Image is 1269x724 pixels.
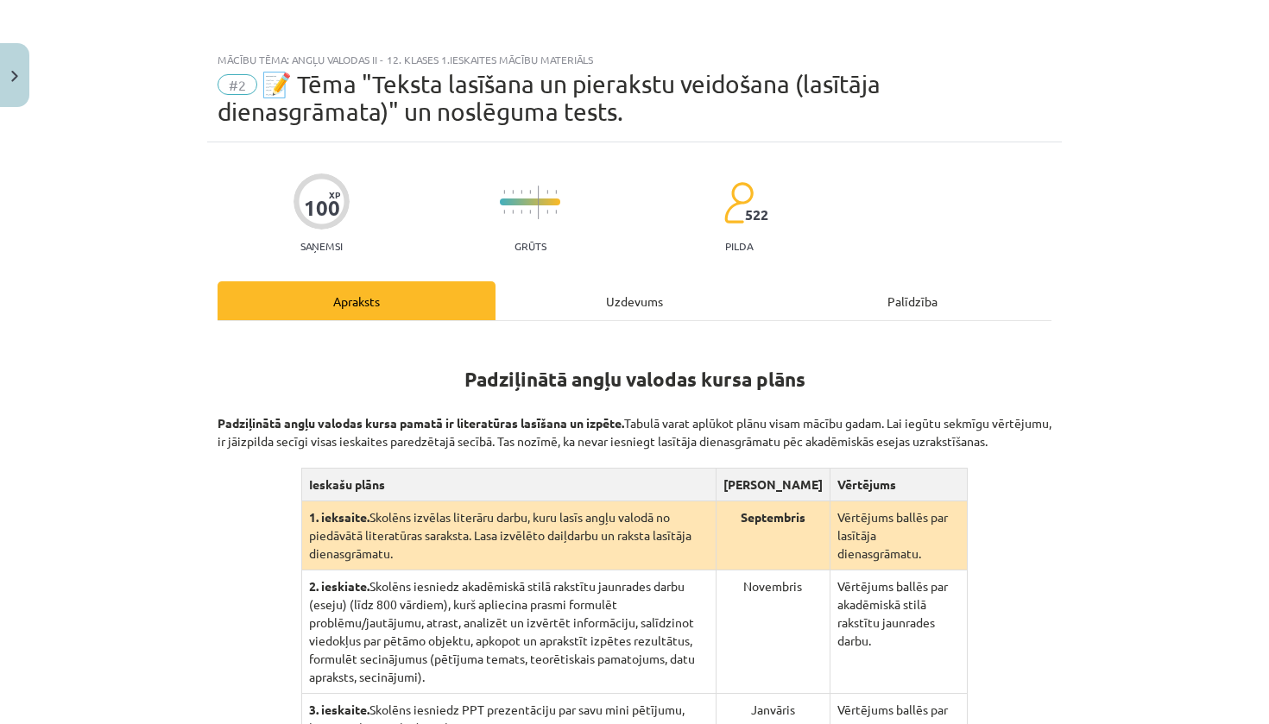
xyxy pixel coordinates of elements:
th: [PERSON_NAME] [716,469,830,501]
img: icon-short-line-57e1e144782c952c97e751825c79c345078a6d821885a25fce030b3d8c18986b.svg [529,190,531,194]
td: Skolēns izvēlas literāru darbu, kuru lasīs angļu valodā no piedāvātā literatūras saraksta. Lasa i... [301,501,716,570]
div: Uzdevums [496,281,773,320]
span: 522 [745,207,768,223]
img: icon-short-line-57e1e144782c952c97e751825c79c345078a6d821885a25fce030b3d8c18986b.svg [503,210,505,214]
img: icon-short-line-57e1e144782c952c97e751825c79c345078a6d821885a25fce030b3d8c18986b.svg [546,190,548,194]
strong: 3. ieskaite. [309,702,369,717]
td: Novembris [716,570,830,694]
div: Apraksts [218,281,496,320]
img: icon-short-line-57e1e144782c952c97e751825c79c345078a6d821885a25fce030b3d8c18986b.svg [521,210,522,214]
td: Vērtējums ballēs par akadēmiskā stilā rakstītu jaunrades darbu. [830,570,967,694]
span: #2 [218,74,257,95]
img: icon-short-line-57e1e144782c952c97e751825c79c345078a6d821885a25fce030b3d8c18986b.svg [512,190,514,194]
p: pilda [725,240,753,252]
span: 📝 Tēma "Teksta lasīšana un pierakstu veidošana (lasītāja dienasgrāmata)" un noslēguma tests. [218,70,881,126]
th: Ieskašu plāns [301,469,716,501]
img: icon-short-line-57e1e144782c952c97e751825c79c345078a6d821885a25fce030b3d8c18986b.svg [512,210,514,214]
img: icon-short-line-57e1e144782c952c97e751825c79c345078a6d821885a25fce030b3d8c18986b.svg [529,210,531,214]
strong: Padziļinātā angļu valodas kursa plāns [464,367,805,392]
img: icon-short-line-57e1e144782c952c97e751825c79c345078a6d821885a25fce030b3d8c18986b.svg [555,190,557,194]
p: Saņemsi [294,240,350,252]
strong: Septembris [741,509,805,525]
td: Skolēns iesniedz akadēmiskā stilā rakstītu jaunrades darbu (eseju) (līdz 800 vārdiem), kurš aplie... [301,570,716,694]
img: icon-short-line-57e1e144782c952c97e751825c79c345078a6d821885a25fce030b3d8c18986b.svg [546,210,548,214]
div: Palīdzība [773,281,1051,320]
strong: 2. ieskiate. [309,578,369,594]
span: XP [329,190,340,199]
p: Tabulā varat aplūkot plānu visam mācību gadam. Lai iegūtu sekmīgu vērtējumu, ir jāizpilda secīgi ... [218,396,1051,450]
img: icon-short-line-57e1e144782c952c97e751825c79c345078a6d821885a25fce030b3d8c18986b.svg [521,190,522,194]
img: icon-close-lesson-0947bae3869378f0d4975bcd49f059093ad1ed9edebbc8119c70593378902aed.svg [11,71,18,82]
div: 100 [304,196,340,220]
th: Vērtējums [830,469,967,501]
p: Grūts [515,240,546,252]
img: students-c634bb4e5e11cddfef0936a35e636f08e4e9abd3cc4e673bd6f9a4125e45ecb1.svg [723,181,754,224]
div: Mācību tēma: Angļu valodas ii - 12. klases 1.ieskaites mācību materiāls [218,54,1051,66]
strong: Padziļinātā angļu valodas kursa pamatā ir literatūras lasīšana un izpēte. [218,415,624,431]
strong: 1. ieksaite. [309,509,369,525]
img: icon-short-line-57e1e144782c952c97e751825c79c345078a6d821885a25fce030b3d8c18986b.svg [503,190,505,194]
img: icon-short-line-57e1e144782c952c97e751825c79c345078a6d821885a25fce030b3d8c18986b.svg [555,210,557,214]
img: icon-long-line-d9ea69661e0d244f92f715978eff75569469978d946b2353a9bb055b3ed8787d.svg [538,186,540,219]
td: Vērtējums ballēs par lasītāja dienasgrāmatu. [830,501,967,570]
